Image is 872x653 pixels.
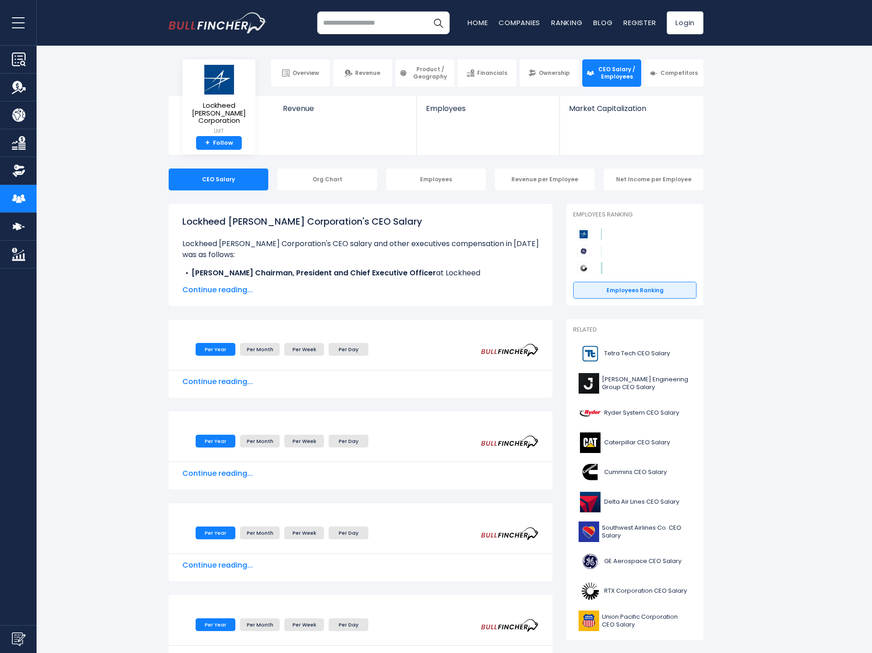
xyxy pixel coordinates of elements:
[573,371,697,396] a: [PERSON_NAME] Engineering Group CEO Salary
[604,169,703,190] div: Net Income per Employee
[477,69,507,77] span: Financials
[579,343,601,364] img: TTEK logo
[190,102,248,125] span: Lockheed [PERSON_NAME] Corporation
[579,462,601,483] img: CMI logo
[182,238,539,260] p: Lockheed [PERSON_NAME] Corporation's CEO salary and other executives compensation in [DATE] was a...
[551,18,582,27] a: Ranking
[582,59,641,87] a: CEO Salary / Employees
[386,169,486,190] div: Employees
[660,69,698,77] span: Competitors
[569,104,693,113] span: Market Capitalization
[604,409,679,417] span: Ryder System CEO Salary
[274,96,417,128] a: Revenue
[284,527,324,539] li: Per Week
[329,435,368,448] li: Per Day
[578,245,590,257] img: GE Aerospace competitors logo
[560,96,702,128] a: Market Capitalization
[284,618,324,631] li: Per Week
[182,284,539,295] span: Continue reading...
[333,59,392,87] a: Revenue
[182,268,539,290] li: at Lockheed [PERSON_NAME] Corporation, received a total compensation of $23.75 M in [DATE].
[190,127,248,135] small: LMT
[169,169,268,190] div: CEO Salary
[573,326,697,334] p: Related
[182,560,539,571] span: Continue reading...
[499,18,540,27] a: Companies
[196,527,235,539] li: Per Year
[593,18,612,27] a: Blog
[573,519,697,544] a: Southwest Airlines Co. CEO Salary
[240,618,280,631] li: Per Month
[182,376,539,387] span: Continue reading...
[573,430,697,455] a: Caterpillar CEO Salary
[604,439,670,447] span: Caterpillar CEO Salary
[12,164,26,178] img: Ownership
[573,211,697,219] p: Employees Ranking
[579,581,601,601] img: RTX logo
[468,18,488,27] a: Home
[395,59,454,87] a: Product / Geography
[205,139,210,147] strong: +
[573,460,697,485] a: Cummins CEO Salary
[573,579,697,604] a: RTX Corporation CEO Salary
[579,551,601,572] img: GE logo
[169,12,267,33] img: bullfincher logo
[579,611,599,631] img: UNP logo
[417,96,559,128] a: Employees
[667,11,703,34] a: Login
[520,59,579,87] a: Ownership
[573,490,697,515] a: Delta Air Lines CEO Salary
[182,215,539,228] h1: Lockheed [PERSON_NAME] Corporation's CEO Salary
[196,618,235,631] li: Per Year
[329,527,368,539] li: Per Day
[573,282,697,299] a: Employees Ranking
[426,104,550,113] span: Employees
[644,59,703,87] a: Competitors
[602,376,691,391] span: [PERSON_NAME] Engineering Group CEO Salary
[191,268,436,278] b: [PERSON_NAME] Chairman, President and Chief Executive Officer
[271,59,330,87] a: Overview
[573,549,697,574] a: GE Aerospace CEO Salary
[579,521,599,542] img: LUV logo
[169,12,267,33] a: Go to homepage
[579,492,601,512] img: DAL logo
[579,373,599,394] img: J logo
[602,524,691,540] span: Southwest Airlines Co. CEO Salary
[277,169,377,190] div: Org Chart
[189,64,249,136] a: Lockheed [PERSON_NAME] Corporation LMT
[604,469,667,476] span: Cummins CEO Salary
[604,498,679,506] span: Delta Air Lines CEO Salary
[604,587,687,595] span: RTX Corporation CEO Salary
[196,435,235,448] li: Per Year
[196,136,242,150] a: +Follow
[427,11,450,34] button: Search
[579,432,601,453] img: CAT logo
[284,435,324,448] li: Per Week
[283,104,408,113] span: Revenue
[410,66,450,80] span: Product / Geography
[578,262,590,274] img: RTX Corporation competitors logo
[573,341,697,366] a: Tetra Tech CEO Salary
[495,169,595,190] div: Revenue per Employee
[573,608,697,633] a: Union Pacific Corporation CEO Salary
[355,69,380,77] span: Revenue
[539,69,570,77] span: Ownership
[604,558,681,565] span: GE Aerospace CEO Salary
[196,343,235,356] li: Per Year
[578,228,590,240] img: Lockheed Martin Corporation competitors logo
[579,403,601,423] img: R logo
[604,350,670,358] span: Tetra Tech CEO Salary
[329,618,368,631] li: Per Day
[602,613,691,629] span: Union Pacific Corporation CEO Salary
[284,343,324,356] li: Per Week
[240,343,280,356] li: Per Month
[329,343,368,356] li: Per Day
[457,59,516,87] a: Financials
[292,69,319,77] span: Overview
[573,400,697,426] a: Ryder System CEO Salary
[182,468,539,479] span: Continue reading...
[623,18,656,27] a: Register
[597,66,637,80] span: CEO Salary / Employees
[240,527,280,539] li: Per Month
[240,435,280,448] li: Per Month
